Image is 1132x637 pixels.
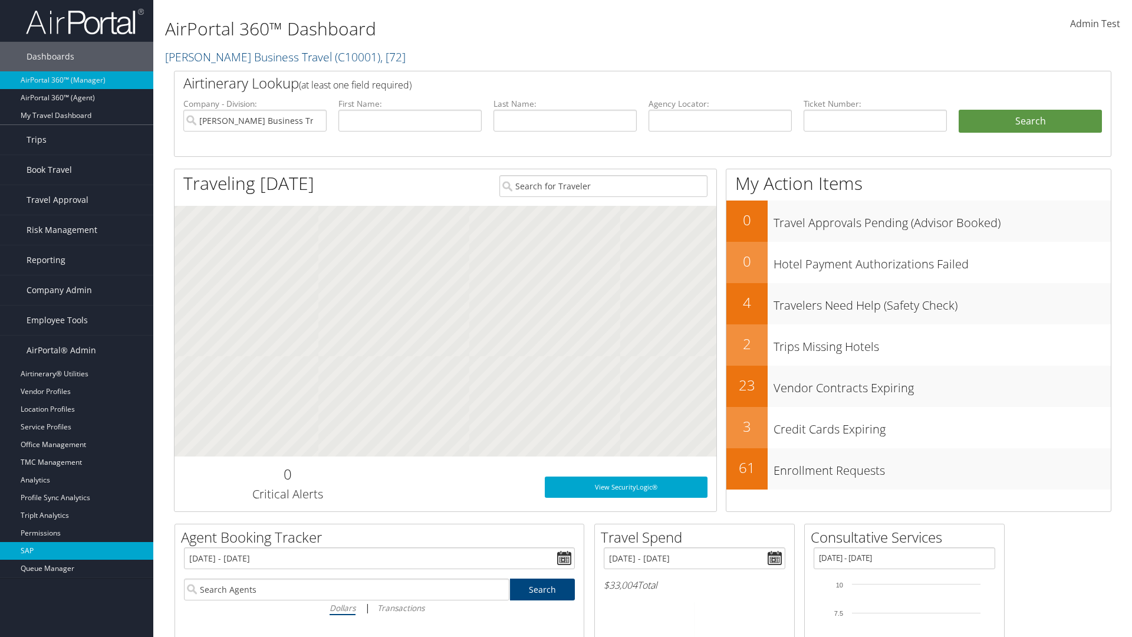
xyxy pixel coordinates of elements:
h2: Airtinerary Lookup [183,73,1024,93]
a: 0Travel Approvals Pending (Advisor Booked) [726,201,1111,242]
h6: Total [604,579,785,592]
span: Dashboards [27,42,74,71]
h2: Agent Booking Tracker [181,527,584,547]
span: Reporting [27,245,65,275]
h2: 4 [726,293,768,313]
span: Travel Approval [27,185,88,215]
a: 2Trips Missing Hotels [726,324,1111,366]
i: Dollars [330,602,356,613]
span: Trips [27,125,47,155]
label: First Name: [338,98,482,110]
a: 0Hotel Payment Authorizations Failed [726,242,1111,283]
h2: Travel Spend [601,527,794,547]
span: Employee Tools [27,306,88,335]
span: AirPortal® Admin [27,336,96,365]
a: 3Credit Cards Expiring [726,407,1111,448]
h3: Hotel Payment Authorizations Failed [774,250,1111,272]
h2: 0 [183,464,391,484]
i: Transactions [377,602,424,613]
h2: 3 [726,416,768,436]
h2: 0 [726,210,768,230]
a: 4Travelers Need Help (Safety Check) [726,283,1111,324]
div: | [184,600,575,615]
h3: Vendor Contracts Expiring [774,374,1111,396]
a: 23Vendor Contracts Expiring [726,366,1111,407]
h1: My Action Items [726,171,1111,196]
h3: Travel Approvals Pending (Advisor Booked) [774,209,1111,231]
label: Agency Locator: [649,98,792,110]
input: Search for Traveler [499,175,707,197]
h1: AirPortal 360™ Dashboard [165,17,802,41]
a: View SecurityLogic® [545,477,707,498]
a: 61Enrollment Requests [726,448,1111,490]
h2: Consultative Services [811,527,1004,547]
a: Admin Test [1070,6,1120,42]
h3: Travelers Need Help (Safety Check) [774,291,1111,314]
span: ( C10001 ) [335,49,380,65]
button: Search [959,110,1102,133]
h3: Enrollment Requests [774,457,1111,479]
input: Search Agents [184,579,509,600]
span: , [ 72 ] [380,49,406,65]
span: $33,004 [604,579,637,592]
a: [PERSON_NAME] Business Travel [165,49,406,65]
tspan: 10 [836,582,843,589]
span: (at least one field required) [299,78,412,91]
h2: 61 [726,458,768,478]
h3: Critical Alerts [183,486,391,503]
img: airportal-logo.png [26,8,144,35]
h1: Traveling [DATE] [183,171,314,196]
span: Admin Test [1070,17,1120,30]
span: Risk Management [27,215,97,245]
span: Company Admin [27,275,92,305]
h3: Trips Missing Hotels [774,333,1111,355]
label: Last Name: [493,98,637,110]
h2: 0 [726,251,768,271]
h2: 23 [726,375,768,395]
label: Company - Division: [183,98,327,110]
span: Book Travel [27,155,72,185]
tspan: 7.5 [834,610,843,617]
h2: 2 [726,334,768,354]
h3: Credit Cards Expiring [774,415,1111,438]
label: Ticket Number: [804,98,947,110]
a: Search [510,579,575,600]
